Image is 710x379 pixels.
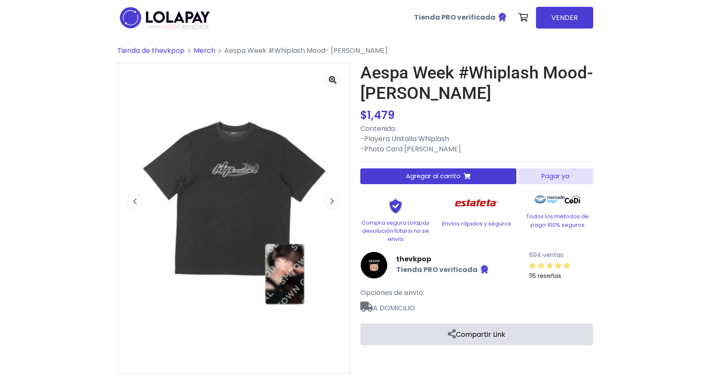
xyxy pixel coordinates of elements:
nav: breadcrumb [117,46,593,63]
img: Mercado Pago Logo [535,191,565,208]
p: Todos los métodos de pago 100% seguros [522,212,593,229]
img: Tienda verificada [479,264,490,275]
img: Estafeta Logo [448,191,505,215]
p: Compra segura Lolapay devolución total si no se envía [360,219,431,243]
span: POWERED BY [146,25,166,29]
span: Aespa Week #Whiplash Mood- [PERSON_NAME] [224,46,388,55]
b: Tienda PRO verificada [414,12,496,22]
span: A DOMICILIO [360,298,593,313]
span: GO [166,22,177,32]
img: Codi Logo [565,191,580,208]
img: thevkpop [360,252,388,279]
a: VENDER [536,7,593,29]
a: Tienda de thevkpop [117,46,185,55]
a: thevkpop [396,254,490,264]
div: $ [360,107,593,124]
span: Opciones de envío: [360,288,424,298]
small: 694 ventas [529,251,563,259]
img: Tienda verificada [497,12,507,22]
img: Shield [374,198,417,214]
img: medium_1756072118296.jpeg [118,63,350,373]
a: Merch [194,46,215,55]
div: 4.9 / 5 [529,260,570,271]
p: Envíos rápidos y seguros [441,220,512,228]
span: 1,479 [367,107,394,123]
b: Tienda PRO verificada [396,265,478,275]
span: Agregar al carrito [406,172,461,181]
span: TRENDIER [146,23,209,31]
h1: Aespa Week #Whiplash Mood- [PERSON_NAME] [360,63,593,104]
img: logo [117,4,212,31]
button: Agregar al carrito [360,168,517,184]
p: Contenido: -Playera Unitalla Whiplash -Photo Card [PERSON_NAME] [360,124,593,154]
small: 115 reseñas [529,272,561,280]
a: 115 reseñas [529,260,593,281]
a: Compartir Link [360,324,593,345]
button: Pagar ya [518,168,593,184]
